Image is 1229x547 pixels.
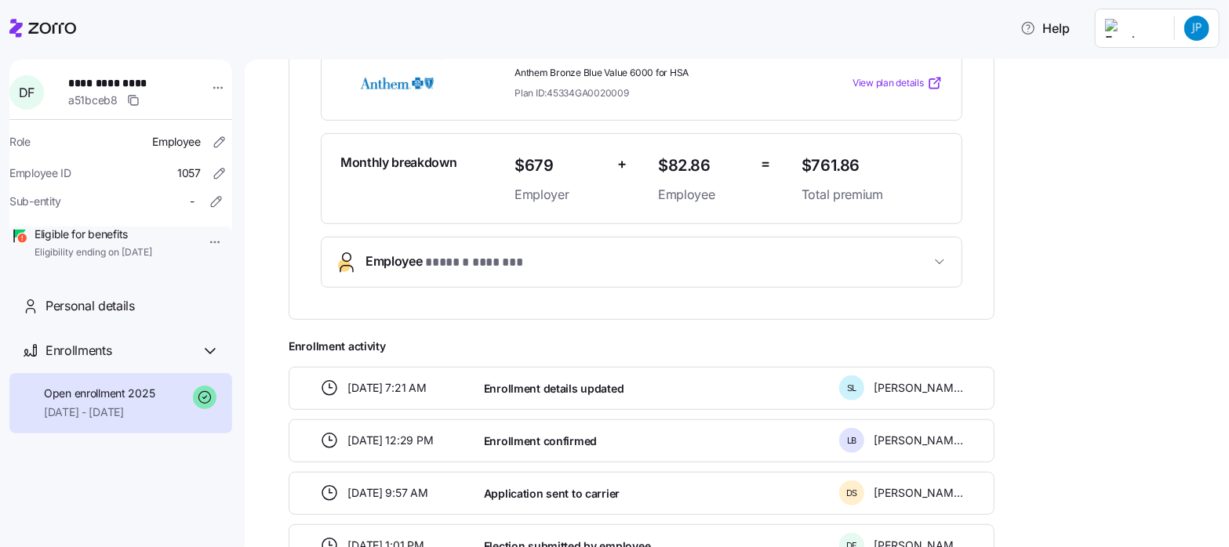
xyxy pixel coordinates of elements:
span: Monthly breakdown [340,153,457,172]
span: = [761,153,770,176]
span: L B [847,437,857,445]
span: [DATE] 7:21 AM [348,380,427,396]
span: Eligible for benefits [35,226,152,242]
span: Total premium [802,185,943,205]
span: D F [19,86,35,99]
span: a51bceb8 [68,92,118,108]
span: Employer [515,185,605,205]
span: [DATE] 9:57 AM [348,485,428,501]
span: - [190,194,195,209]
span: Enrollments [45,341,111,360]
a: View plan details [853,75,943,91]
span: + [617,153,627,176]
img: 4de1289c2919fdf7a84ae0ee27ab751b [1184,16,1209,41]
span: $679 [515,153,605,179]
span: [PERSON_NAME] [874,380,963,396]
span: [DATE] 12:29 PM [348,433,434,448]
span: Open enrollment 2025 [44,386,155,401]
span: Eligibility ending on [DATE] [35,246,152,259]
img: Employer logo [1105,19,1162,38]
span: Enrollment activity [289,339,994,354]
span: Application sent to carrier [484,486,620,502]
span: Employee ID [9,165,71,181]
span: Enrollment details updated [484,381,624,397]
button: Help [1008,13,1082,44]
span: Anthem Bronze Blue Value 6000 for HSA [515,67,789,80]
span: $82.86 [658,153,748,179]
span: Sub-entity [9,194,61,209]
span: S L [847,384,857,393]
span: $761.86 [802,153,943,179]
span: Role [9,134,31,150]
span: Employee [658,185,748,205]
span: D S [846,489,858,498]
span: [DATE] - [DATE] [44,404,155,420]
span: View plan details [853,76,924,91]
img: Anthem [340,65,453,101]
span: Plan ID: 45334GA0020009 [515,86,629,100]
span: Enrollment confirmed [484,433,597,449]
span: Employee [152,134,201,150]
span: [PERSON_NAME] [874,485,963,501]
span: Employee [365,252,526,273]
span: Personal details [45,296,135,316]
span: Help [1020,19,1070,38]
span: 1057 [177,165,201,181]
span: [PERSON_NAME] [874,433,963,448]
